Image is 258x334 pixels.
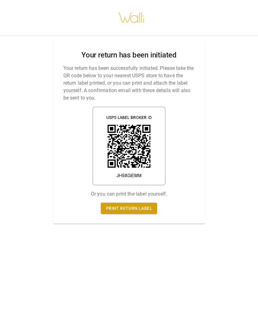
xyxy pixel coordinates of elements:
[118,5,145,31] img: walli-inc.myshopify.com
[92,107,166,186] img: shipping label qr code
[63,65,195,102] p: Your return has been successfully initiated. Please take the QR code below to your nearest USPS s...
[101,203,157,214] a: Print return label
[81,51,177,60] h2: Your return has been initiated
[91,191,167,198] p: Or you can print the label yourself.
